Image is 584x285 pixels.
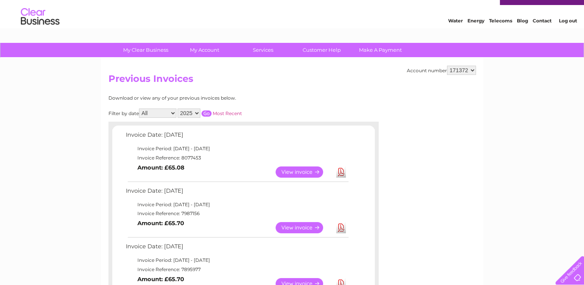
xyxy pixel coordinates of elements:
div: Account number [407,66,476,75]
div: Clear Business is a trading name of Verastar Limited (registered in [GEOGRAPHIC_DATA] No. 3667643... [110,4,475,37]
a: 0333 014 3131 [438,4,492,14]
a: Download [336,166,346,178]
a: Blog [517,33,528,39]
a: Water [448,33,463,39]
a: Log out [559,33,577,39]
b: Amount: £65.08 [137,164,185,171]
h2: Previous Invoices [108,73,476,88]
a: Customer Help [290,43,354,57]
td: Invoice Period: [DATE] - [DATE] [124,256,350,265]
td: Invoice Date: [DATE] [124,241,350,256]
a: Most Recent [213,110,242,116]
b: Amount: £65.70 [137,220,184,227]
a: Download [336,222,346,233]
a: View [276,166,332,178]
a: Contact [533,33,552,39]
a: My Account [173,43,236,57]
a: Energy [467,33,484,39]
td: Invoice Reference: 7895977 [124,265,350,274]
div: Filter by date [108,109,311,118]
img: logo.png [20,20,60,44]
a: View [276,222,332,233]
td: Invoice Date: [DATE] [124,130,350,144]
td: Invoice Reference: 7987156 [124,209,350,218]
td: Invoice Reference: 8077453 [124,153,350,163]
b: Amount: £65.70 [137,276,184,283]
td: Invoice Period: [DATE] - [DATE] [124,144,350,153]
a: My Clear Business [114,43,178,57]
td: Invoice Date: [DATE] [124,186,350,200]
td: Invoice Period: [DATE] - [DATE] [124,200,350,209]
a: Services [231,43,295,57]
div: Download or view any of your previous invoices below. [108,95,311,101]
a: Telecoms [489,33,512,39]
a: Make A Payment [349,43,412,57]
